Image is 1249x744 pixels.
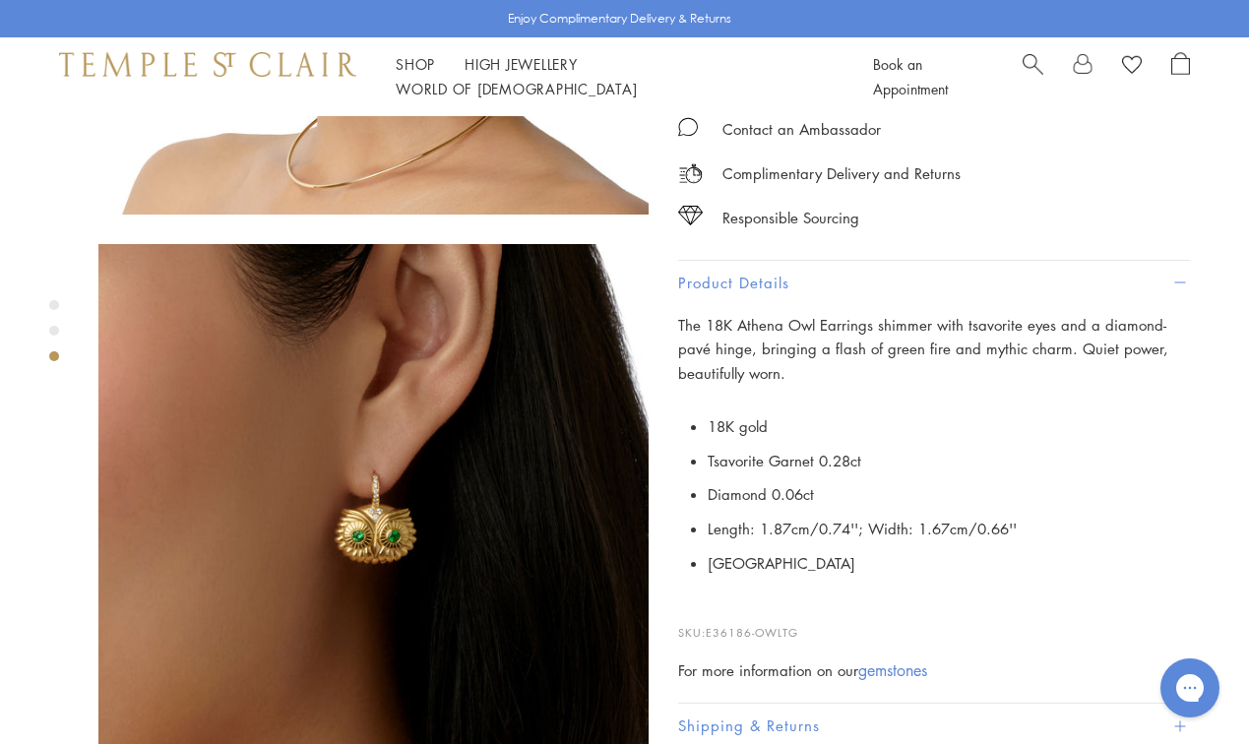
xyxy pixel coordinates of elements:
[59,52,356,76] img: Temple St. Clair
[678,117,698,137] img: MessageIcon-01_2.svg
[708,546,1190,581] li: [GEOGRAPHIC_DATA]
[678,261,1190,305] button: Product Details
[1122,52,1142,82] a: View Wishlist
[396,79,637,98] a: World of [DEMOGRAPHIC_DATA]World of [DEMOGRAPHIC_DATA]
[678,315,1168,384] span: The 18K Athena Owl Earrings shimmer with tsavorite eyes and a diamond-pavé hinge, bringing a flas...
[678,658,1190,683] div: For more information on our
[708,512,1190,546] li: Length: 1.87cm/0.74''; Width: 1.67cm/0.66''
[873,54,948,98] a: Book an Appointment
[1023,52,1043,101] a: Search
[708,444,1190,478] li: Tsavorite Garnet 0.28ct
[1151,651,1229,724] iframe: Gorgias live chat messenger
[722,117,881,142] div: Contact an Ambassador
[708,477,1190,512] li: Diamond 0.06ct
[396,54,435,74] a: ShopShop
[678,604,1190,642] p: SKU:
[858,659,927,681] a: gemstones
[708,409,1190,444] li: 18K gold
[1171,52,1190,101] a: Open Shopping Bag
[706,625,798,640] span: E36186-OWLTG
[722,161,961,186] p: Complimentary Delivery and Returns
[678,206,703,225] img: icon_sourcing.svg
[396,52,829,101] nav: Main navigation
[722,206,859,230] div: Responsible Sourcing
[49,295,59,377] div: Product gallery navigation
[508,9,731,29] p: Enjoy Complimentary Delivery & Returns
[678,161,703,186] img: icon_delivery.svg
[465,54,578,74] a: High JewelleryHigh Jewellery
